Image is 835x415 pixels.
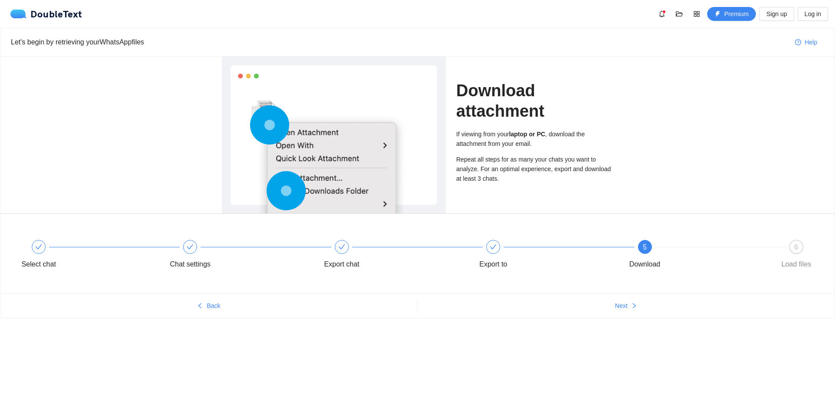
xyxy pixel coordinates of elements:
[672,7,686,21] button: folder-open
[788,35,824,49] button: question-circleHelp
[805,9,821,19] span: Log in
[655,10,668,17] span: bell
[35,243,42,250] span: check
[643,243,647,251] span: 5
[766,9,787,19] span: Sign up
[207,301,220,310] span: Back
[690,10,703,17] span: appstore
[805,37,817,47] span: Help
[324,257,359,271] div: Export chat
[10,10,82,18] div: DoubleText
[795,243,798,251] span: 6
[187,243,194,250] span: check
[509,131,545,138] b: laptop or PC
[338,243,345,250] span: check
[690,7,704,21] button: appstore
[673,10,686,17] span: folder-open
[707,7,756,21] button: thunderboltPremium
[724,9,748,19] span: Premium
[759,7,794,21] button: Sign up
[468,240,619,271] div: Export to
[715,11,721,18] span: thunderbolt
[798,7,828,21] button: Log in
[10,10,30,18] img: logo
[615,301,628,310] span: Next
[655,7,669,21] button: bell
[13,240,165,271] div: Select chat
[317,240,468,271] div: Export chat
[456,155,613,183] div: Repeat all steps for as many your chats you want to analyze. For an optimal experience, export an...
[456,129,613,148] div: If viewing from your , download the attachment from your email.
[479,257,507,271] div: Export to
[782,257,812,271] div: Load files
[490,243,497,250] span: check
[21,257,56,271] div: Select chat
[629,257,660,271] div: Download
[170,257,210,271] div: Chat settings
[165,240,316,271] div: Chat settings
[10,10,82,18] a: logoDoubleText
[0,299,417,313] button: leftBack
[197,303,203,310] span: left
[795,39,801,46] span: question-circle
[11,37,788,47] div: Let's begin by retrieving your WhatsApp files
[417,299,835,313] button: Nextright
[631,303,637,310] span: right
[456,81,613,121] h1: Download attachment
[771,240,822,271] div: 6Load files
[620,240,771,271] div: 5Download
